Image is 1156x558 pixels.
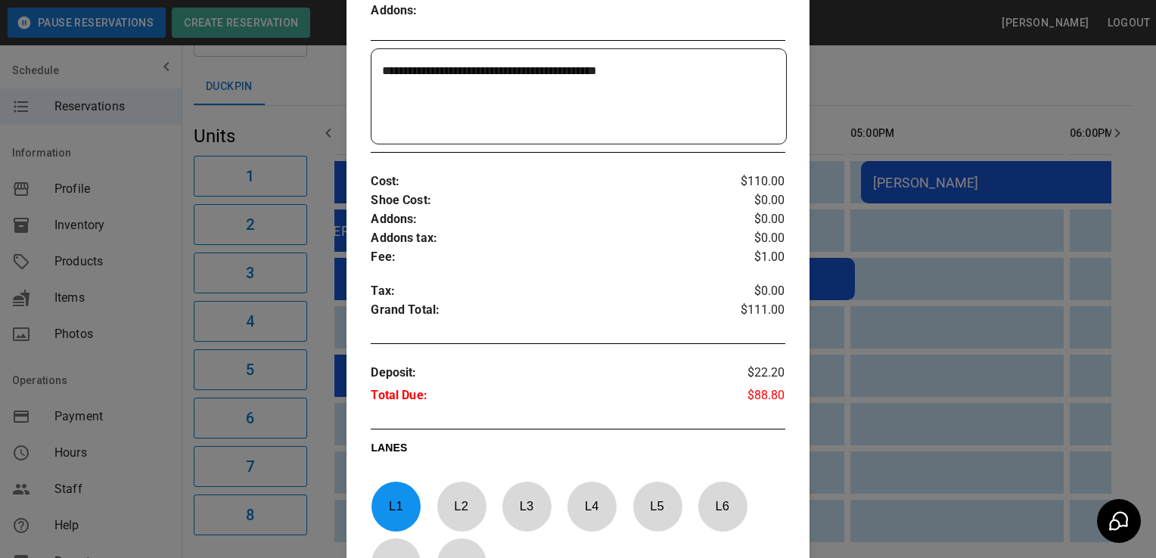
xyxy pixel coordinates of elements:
p: Tax : [371,282,716,301]
p: L 2 [437,488,486,524]
p: Addons : [371,210,716,229]
p: $0.00 [716,229,785,248]
p: $22.20 [716,364,785,386]
p: Addons : [371,2,474,20]
p: $0.00 [716,282,785,301]
p: Total Due : [371,386,716,409]
p: Addons tax : [371,229,716,248]
p: L 4 [567,488,617,524]
p: L 3 [502,488,552,524]
p: $0.00 [716,191,785,210]
p: Deposit : [371,364,716,386]
p: L 6 [698,488,747,524]
p: L 5 [632,488,682,524]
p: L 1 [371,488,421,524]
p: $1.00 [716,248,785,267]
p: Grand Total : [371,301,716,324]
p: LANES [371,440,785,461]
p: $0.00 [716,210,785,229]
p: Shoe Cost : [371,191,716,210]
p: $111.00 [716,301,785,324]
p: $88.80 [716,386,785,409]
p: $110.00 [716,172,785,191]
p: Cost : [371,172,716,191]
p: Fee : [371,248,716,267]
